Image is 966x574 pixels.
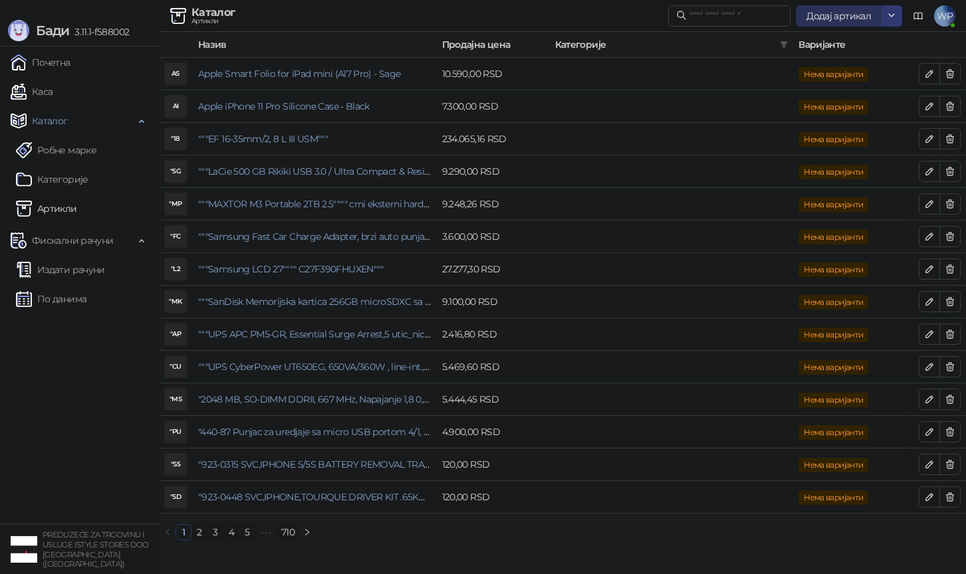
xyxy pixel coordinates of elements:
[198,231,482,242] a: """Samsung Fast Car Charge Adapter, brzi auto punja_, boja crna"""
[160,524,176,540] li: Претходна страна
[165,161,186,182] div: "5G
[193,253,437,286] td: """Samsung LCD 27"""" C27F390FHUXEN"""
[437,351,550,383] td: 5.469,60 RSD
[165,324,186,345] div: "AP
[777,35,790,54] span: filter
[193,32,437,58] th: Назив
[193,481,437,514] td: "923-0448 SVC,IPHONE,TOURQUE DRIVER KIT .65KGF- CM Šrafciger "
[437,32,550,58] th: Продајна цена
[207,524,223,540] li: 3
[193,286,437,318] td: """SanDisk Memorijska kartica 256GB microSDXC sa SD adapterom SDSQXA1-256G-GN6MA - Extreme PLUS, ...
[198,263,384,275] a: """Samsung LCD 27"""" C27F390FHUXEN"""
[193,90,437,123] td: Apple iPhone 11 Pro Silicone Case - Black
[437,318,550,351] td: 2.416,80 RSD
[255,524,277,540] li: Следећих 5 Страна
[240,525,255,539] a: 5
[193,123,437,155] td: """EF 16-35mm/2, 8 L III USM"""
[16,166,88,193] a: Категорије
[164,528,172,536] span: left
[198,458,610,470] a: "923-0315 SVC,IPHONE 5/5S BATTERY REMOVAL TRAY Držač za iPhone sa kojim se otvara display
[36,23,69,39] span: Бади
[160,524,176,540] button: left
[198,68,400,80] a: Apple Smart Folio for iPad mini (A17 Pro) - Sage
[437,90,550,123] td: 7.300,00 RSD
[798,132,868,147] span: Нема варијанти
[798,100,868,114] span: Нема варијанти
[208,525,223,539] a: 3
[555,37,775,52] span: Категорије
[193,448,437,481] td: "923-0315 SVC,IPHONE 5/5S BATTERY REMOVAL TRAY Držač za iPhone sa kojim se otvara display
[32,108,68,134] span: Каталог
[193,221,437,253] td: """Samsung Fast Car Charge Adapter, brzi auto punja_, boja crna"""
[239,524,255,540] li: 5
[223,524,239,540] li: 4
[165,63,186,84] div: AS
[303,528,311,536] span: right
[437,123,550,155] td: 234.065,16 RSD
[934,5,955,27] span: WP
[277,524,299,540] li: 710
[11,78,53,105] a: Каса
[798,262,868,277] span: Нема варијанти
[170,8,186,24] img: Artikli
[798,425,868,440] span: Нема варијанти
[165,421,186,442] div: "PU
[165,389,186,410] div: "MS
[191,524,207,540] li: 2
[437,221,550,253] td: 3.600,00 RSD
[437,448,550,481] td: 120,00 RSD
[798,230,868,244] span: Нема варијанти
[198,165,577,177] a: """LaCie 500 GB Rikiki USB 3.0 / Ultra Compact & Resistant aluminum / USB 3.0 / 2.5"""""""
[907,5,929,27] a: Документација
[16,286,86,312] a: По данима
[165,291,186,312] div: "MK
[798,67,868,82] span: Нема варијанти
[198,491,496,503] a: "923-0448 SVC,IPHONE,TOURQUE DRIVER KIT .65KGF- CM Šrafciger "
[198,426,452,438] a: "440-87 Punjac za uredjaje sa micro USB portom 4/1, Stand."
[193,155,437,188] td: """LaCie 500 GB Rikiki USB 3.0 / Ultra Compact & Resistant aluminum / USB 3.0 / 2.5"""""""
[798,490,868,505] span: Нема варијанти
[198,198,528,210] a: """MAXTOR M3 Portable 2TB 2.5"""" crni eksterni hard disk HX-M201TCB/GM"""
[8,20,29,41] img: Logo
[193,58,437,90] td: Apple Smart Folio for iPad mini (A17 Pro) - Sage
[198,393,497,405] a: "2048 MB, SO-DIMM DDRII, 667 MHz, Napajanje 1,8 0,1 V, Latencija CL5"
[437,383,550,416] td: 5.444,45 RSD
[255,524,277,540] span: •••
[198,328,439,340] a: """UPS APC PM5-GR, Essential Surge Arrest,5 utic_nica"""
[69,26,129,38] span: 3.11.1-f588002
[798,328,868,342] span: Нема варијанти
[165,356,186,377] div: "CU
[193,188,437,221] td: """MAXTOR M3 Portable 2TB 2.5"""" crni eksterni hard disk HX-M201TCB/GM"""
[798,360,868,375] span: Нема варијанти
[193,416,437,448] td: "440-87 Punjac za uredjaje sa micro USB portom 4/1, Stand."
[165,96,186,117] div: AI
[43,530,149,569] small: PREDUZEĆE ZA TRGOVINU I USLUGE ISTYLE STORES DOO [GEOGRAPHIC_DATA] ([GEOGRAPHIC_DATA])
[798,165,868,179] span: Нема варијанти
[198,133,328,145] a: """EF 16-35mm/2, 8 L III USM"""
[224,525,239,539] a: 4
[798,393,868,407] span: Нема варијанти
[16,201,32,217] img: Artikli
[798,295,868,310] span: Нема варијанти
[299,524,315,540] button: right
[798,197,868,212] span: Нема варијанти
[780,41,788,48] span: filter
[165,258,186,280] div: "L2
[165,486,186,508] div: "SD
[165,193,186,215] div: "MP
[191,7,235,18] div: Каталог
[11,536,37,563] img: 64x64-companyLogo-77b92cf4-9946-4f36-9751-bf7bb5fd2c7d.png
[798,458,868,472] span: Нема варијанти
[191,18,235,25] div: Артикли
[277,525,299,539] a: 710
[16,195,77,222] a: ArtikliАртикли
[192,525,207,539] a: 2
[437,416,550,448] td: 4.900,00 RSD
[806,10,871,22] span: Додај артикал
[198,100,370,112] a: Apple iPhone 11 Pro Silicone Case - Black
[32,227,113,254] span: Фискални рачуни
[165,454,186,475] div: "S5
[198,361,498,373] a: """UPS CyberPower UT650EG, 650VA/360W , line-int., s_uko, desktop"""
[193,318,437,351] td: """UPS APC PM5-GR, Essential Surge Arrest,5 utic_nica"""
[193,351,437,383] td: """UPS CyberPower UT650EG, 650VA/360W , line-int., s_uko, desktop"""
